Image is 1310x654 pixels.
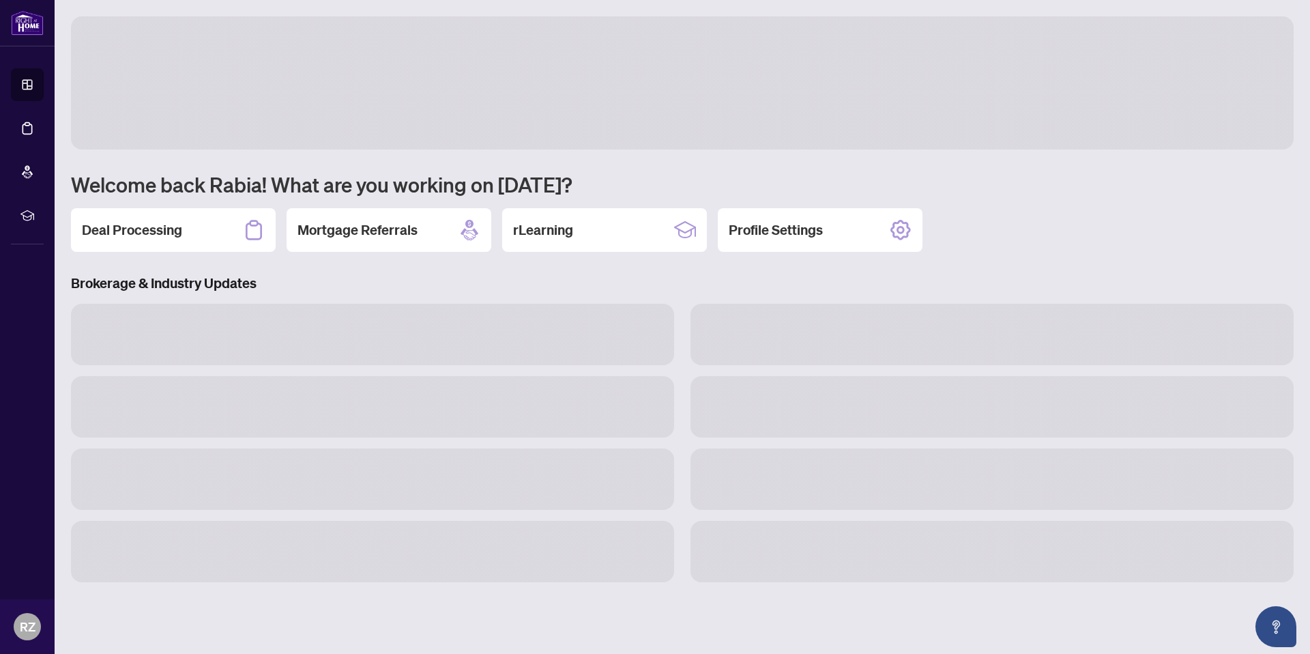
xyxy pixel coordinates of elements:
button: Open asap [1255,606,1296,647]
h1: Welcome back Rabia! What are you working on [DATE]? [71,171,1294,197]
h2: rLearning [513,221,573,240]
h2: Deal Processing [82,221,182,240]
h2: Profile Settings [729,221,823,240]
span: RZ [20,617,35,636]
img: logo [11,10,44,35]
h2: Mortgage Referrals [297,221,418,240]
h3: Brokerage & Industry Updates [71,274,1294,293]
